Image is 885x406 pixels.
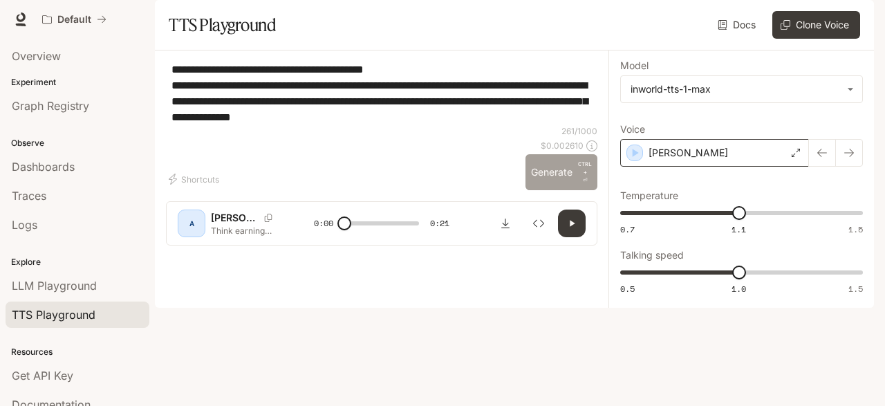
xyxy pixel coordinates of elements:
span: 1.5 [848,283,863,295]
p: [PERSON_NAME] [649,146,728,160]
span: 1.5 [848,223,863,235]
button: Copy Voice ID [259,214,278,222]
div: A [180,212,203,234]
div: inworld-tts-1-max [621,76,862,102]
div: inworld-tts-1-max [631,82,840,96]
p: Talking speed [620,250,684,260]
button: GenerateCTRL +⏎ [525,154,597,190]
p: 261 / 1000 [561,125,597,137]
span: 0.5 [620,283,635,295]
p: Voice [620,124,645,134]
p: Model [620,61,649,71]
p: CTRL + [578,160,592,176]
p: [PERSON_NAME] [211,211,259,225]
a: Docs [715,11,761,39]
h1: TTS Playground [169,11,276,39]
button: Clone Voice [772,11,860,39]
span: 1.1 [732,223,746,235]
span: 0:21 [430,216,449,230]
button: Inspect [525,210,552,237]
p: $ 0.002610 [541,140,584,151]
p: ⏎ [578,160,592,185]
span: 0.7 [620,223,635,235]
button: Download audio [492,210,519,237]
span: 1.0 [732,283,746,295]
p: Temperature [620,191,678,201]
p: Default [57,14,91,26]
button: Shortcuts [166,168,225,190]
span: 0:00 [314,216,333,230]
p: Think earning more money means higher taxes? WRONG! Here’s the truth: The U.S. uses a progressive... [211,225,281,237]
button: All workspaces [36,6,113,33]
